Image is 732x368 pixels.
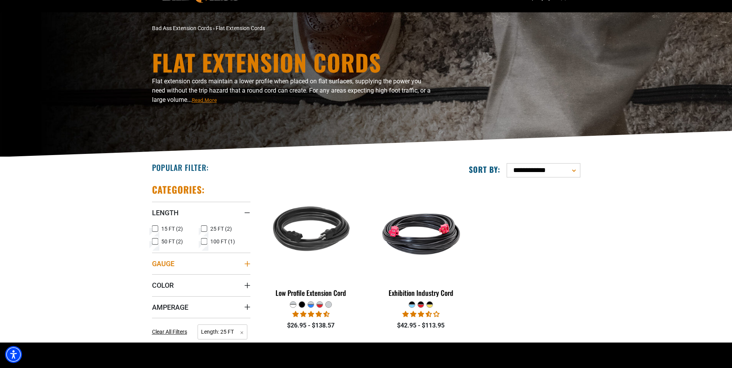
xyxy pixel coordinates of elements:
[152,24,434,32] nav: breadcrumbs
[152,162,209,172] h2: Popular Filter:
[152,202,250,223] summary: Length
[161,226,183,231] span: 15 FT (2)
[372,187,470,276] img: black red
[152,281,174,290] span: Color
[198,328,247,335] a: Length: 25 FT
[262,187,360,276] img: black
[192,97,217,103] span: Read More
[372,184,470,301] a: black red Exhibition Industry Cord
[152,184,205,196] h2: Categories:
[198,324,247,339] span: Length: 25 FT
[372,321,470,330] div: $42.95 - $113.95
[152,208,179,217] span: Length
[262,184,360,301] a: black Low Profile Extension Cord
[152,253,250,274] summary: Gauge
[402,311,440,318] span: 3.67 stars
[152,303,188,312] span: Amperage
[210,226,232,231] span: 25 FT (2)
[5,346,22,363] div: Accessibility Menu
[216,25,265,31] span: Flat Extension Cords
[210,239,235,244] span: 100 FT (1)
[213,25,215,31] span: ›
[152,274,250,296] summary: Color
[292,311,330,318] span: 4.50 stars
[152,78,431,103] span: Flat extension cords maintain a lower profile when placed on flat surfaces, supplying the power y...
[152,259,174,268] span: Gauge
[152,296,250,318] summary: Amperage
[152,329,187,335] span: Clear All Filters
[262,321,360,330] div: $26.95 - $138.57
[469,164,500,174] label: Sort by:
[262,289,360,296] div: Low Profile Extension Cord
[161,239,183,244] span: 50 FT (2)
[372,289,470,296] div: Exhibition Industry Cord
[152,328,190,336] a: Clear All Filters
[152,51,434,74] h1: Flat Extension Cords
[152,25,212,31] a: Bad Ass Extension Cords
